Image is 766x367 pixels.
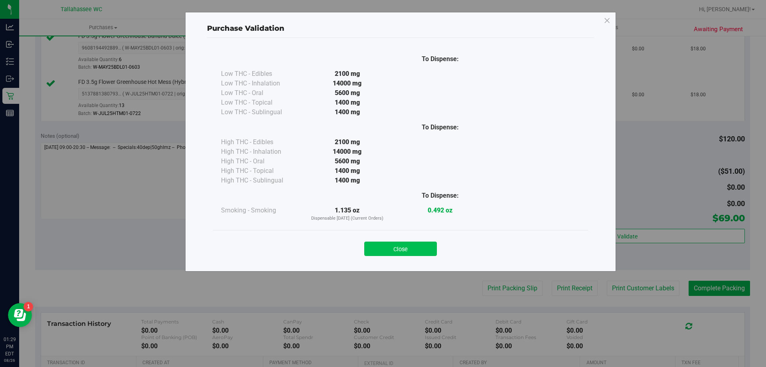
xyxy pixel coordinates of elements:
strong: 0.492 oz [428,206,452,214]
div: High THC - Inhalation [221,147,301,157]
div: Low THC - Edibles [221,69,301,79]
div: Low THC - Topical [221,98,301,107]
div: High THC - Sublingual [221,176,301,185]
div: To Dispense: [394,123,487,132]
div: 14000 mg [301,147,394,157]
button: Close [364,242,437,256]
div: 1.135 oz [301,206,394,222]
div: 5600 mg [301,157,394,166]
div: High THC - Oral [221,157,301,166]
span: Purchase Validation [207,24,284,33]
div: High THC - Topical [221,166,301,176]
iframe: Resource center unread badge [24,302,33,311]
div: 2100 mg [301,69,394,79]
p: Dispensable [DATE] (Current Orders) [301,215,394,222]
div: Low THC - Sublingual [221,107,301,117]
div: 1400 mg [301,98,394,107]
div: To Dispense: [394,54,487,64]
div: 2100 mg [301,137,394,147]
div: High THC - Edibles [221,137,301,147]
div: 1400 mg [301,176,394,185]
div: Smoking - Smoking [221,206,301,215]
div: 1400 mg [301,166,394,176]
div: 1400 mg [301,107,394,117]
div: Low THC - Inhalation [221,79,301,88]
div: 5600 mg [301,88,394,98]
div: 14000 mg [301,79,394,88]
div: To Dispense: [394,191,487,200]
iframe: Resource center [8,303,32,327]
div: Low THC - Oral [221,88,301,98]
